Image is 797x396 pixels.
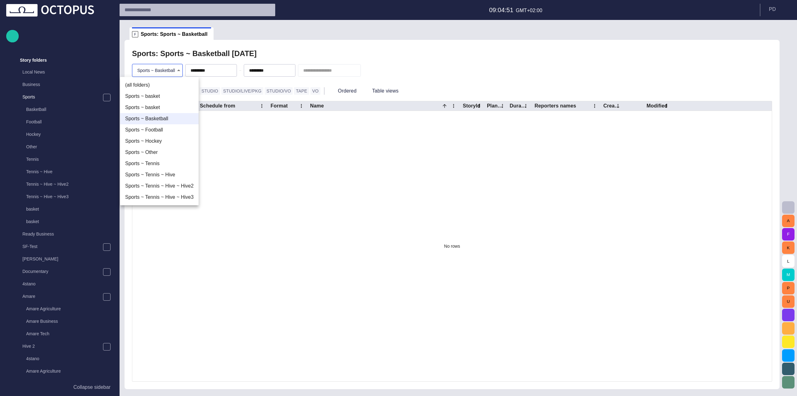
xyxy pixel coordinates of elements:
[120,79,199,91] li: (all folders)
[120,180,199,192] li: Sports ~ Tennis ~ Hive ~ Hive2
[120,136,199,147] li: Sports ~ Hockey
[120,169,199,180] li: Sports ~ Tennis ~ Hive
[120,147,199,158] li: Sports ~ Other
[120,113,199,124] li: Sports ~ Basketball
[120,102,199,113] li: Sports ~ basket
[120,192,199,203] li: Sports ~ Tennis ~ Hive ~ Hive3
[120,91,199,102] li: Sports ~ basket
[120,124,199,136] li: Sports ~ Football
[120,158,199,169] li: Sports ~ Tennis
